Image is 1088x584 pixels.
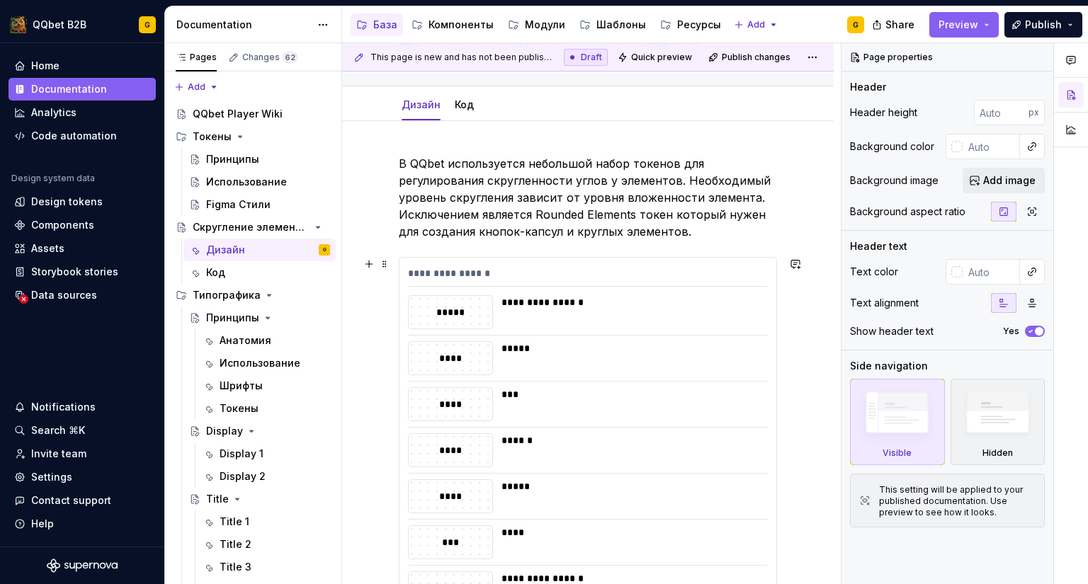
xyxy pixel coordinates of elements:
div: Типографика [193,288,261,302]
div: Storybook stories [31,265,118,279]
div: Токены [193,130,232,144]
span: Quick preview [631,52,692,63]
img: 491028fe-7948-47f3-9fb2-82dab60b8b20.png [10,16,27,33]
button: Preview [929,12,999,38]
a: Title 3 [197,556,336,578]
div: Components [31,218,94,232]
a: Figma Стили [183,193,336,216]
div: Header height [850,105,917,120]
a: Display 2 [197,465,336,488]
div: Settings [31,470,72,484]
div: Header text [850,239,907,253]
button: Add image [963,168,1045,193]
div: Hidden [951,379,1045,465]
span: 62 [283,52,297,63]
a: Documentation [8,78,156,101]
span: Preview [939,18,978,32]
button: Search ⌘K [8,419,156,442]
svg: Supernova Logo [47,559,118,573]
span: Add image [983,173,1036,188]
a: Использование [197,352,336,374]
div: G [853,19,858,30]
div: Contact support [31,493,111,508]
span: This page is new and has not been published yet. [370,52,552,63]
div: Header [850,80,886,94]
div: Модули [525,18,565,32]
a: Settings [8,466,156,488]
div: Использование [206,175,287,189]
a: Анатомия [197,329,336,352]
div: Notifications [31,400,96,414]
a: Storybook stories [8,260,156,283]
a: Assets [8,237,156,260]
span: Publish [1025,18,1062,32]
div: Токены [170,125,336,148]
button: QQbet B2BG [3,9,161,40]
div: Принципы [206,152,259,166]
input: Auto [963,134,1020,159]
div: Side navigation [850,359,928,373]
a: Токены [197,397,336,420]
div: G [144,19,150,30]
a: Invite team [8,442,156,465]
div: Title 3 [220,560,251,574]
div: Дизайн [206,243,245,257]
span: Publish changes [722,52,790,63]
div: Assets [31,241,64,256]
div: Page tree [351,11,727,39]
div: База [373,18,397,32]
div: QQbet B2B [33,18,86,32]
span: Share [885,18,914,32]
div: Display 1 [220,447,263,461]
a: Использование [183,171,336,193]
div: Типографика [170,284,336,307]
div: Design tokens [31,195,103,209]
a: Код [455,98,474,110]
a: База [351,13,403,36]
div: Компоненты [429,18,494,32]
div: Show header text [850,324,934,338]
span: Add [188,81,205,93]
div: Title [206,492,229,506]
input: Auto [974,100,1028,125]
div: Visible [883,447,912,459]
a: Title 1 [197,510,336,533]
span: Draft [581,52,602,63]
a: Title 2 [197,533,336,556]
div: Text alignment [850,296,919,310]
div: Принципы [206,311,259,325]
button: Publish [1004,12,1082,38]
button: Add [170,77,223,97]
div: Токены [220,401,259,416]
a: Display 1 [197,442,336,465]
div: Help [31,517,54,531]
div: Figma Стили [206,197,271,212]
a: Design tokens [8,190,156,213]
div: G [323,243,327,257]
div: Text color [850,265,898,279]
a: Analytics [8,101,156,124]
div: Background color [850,139,934,154]
a: Шаблоны [574,13,652,36]
label: Yes [1003,326,1019,337]
button: Notifications [8,396,156,418]
button: Share [865,12,924,38]
a: Display [183,420,336,442]
span: Add [747,19,765,30]
a: Components [8,214,156,236]
a: Дизайн [402,98,441,110]
div: This setting will be applied to your published documentation. Use preview to see how it looks. [879,484,1036,518]
div: Title 2 [220,537,251,551]
div: Hidden [982,447,1013,459]
div: Скругление элементов [193,220,310,234]
div: Changes [242,52,297,63]
a: QQbet Player Wiki [170,103,336,125]
div: Background aspect ratio [850,205,965,219]
a: Принципы [183,148,336,171]
button: Quick preview [613,47,698,67]
div: Display 2 [220,469,266,483]
button: Contact support [8,489,156,512]
a: Title [183,488,336,510]
a: Модули [502,13,571,36]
